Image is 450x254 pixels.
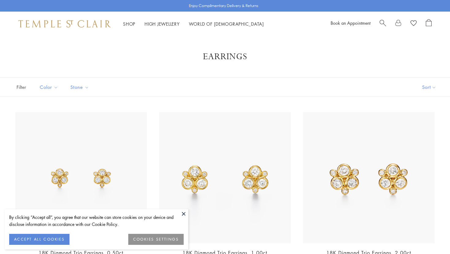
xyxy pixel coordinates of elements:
img: E11847-DIGRN50 [15,112,147,243]
a: Book an Appointment [331,20,370,26]
span: Color [37,83,63,91]
img: Temple St. Clair [18,20,111,27]
button: Stone [66,80,94,94]
h1: Earrings [24,51,426,62]
a: View Wishlist [411,19,417,28]
a: High JewelleryHigh Jewellery [144,21,180,27]
a: World of [DEMOGRAPHIC_DATA]World of [DEMOGRAPHIC_DATA] [189,21,264,27]
nav: Main navigation [123,20,264,28]
a: ShopShop [123,21,135,27]
a: Search [380,19,386,28]
button: COOKIES SETTINGS [128,234,184,245]
a: Open Shopping Bag [426,19,432,28]
span: Stone [67,83,94,91]
img: E11847-DIGRN50 [303,112,435,243]
div: By clicking “Accept all”, you agree that our website can store cookies on your device and disclos... [9,214,184,228]
p: Enjoy Complimentary Delivery & Returns [189,3,258,9]
button: ACCEPT ALL COOKIES [9,234,69,245]
button: Show sort by [408,78,450,96]
img: E11847-DIGRN50 [159,112,291,243]
button: Color [35,80,63,94]
iframe: Gorgias live chat messenger [419,225,444,248]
